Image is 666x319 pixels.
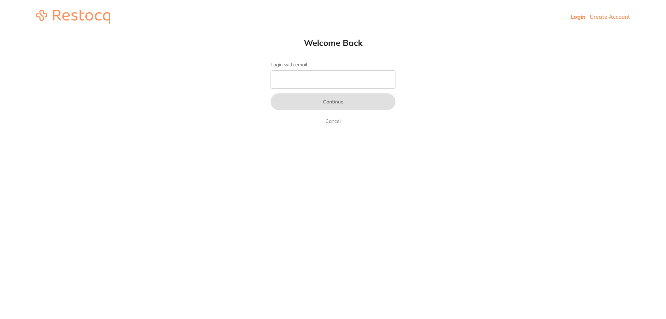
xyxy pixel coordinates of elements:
[271,62,395,68] label: Login with email
[271,93,395,110] button: Continue
[571,13,586,20] a: Login
[36,10,110,24] img: restocq_logo.svg
[257,37,409,48] h1: Welcome Back
[590,13,630,20] a: Create Account
[324,117,342,125] a: Cancel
